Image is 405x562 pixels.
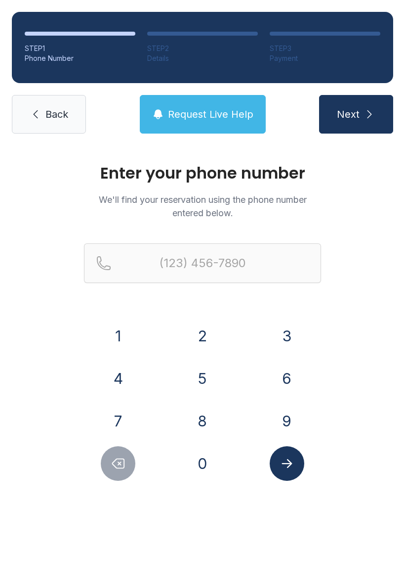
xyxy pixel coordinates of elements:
[185,446,220,481] button: 0
[101,319,135,353] button: 1
[147,44,258,53] div: STEP 2
[84,243,321,283] input: Reservation phone number
[185,404,220,438] button: 8
[270,361,304,396] button: 6
[84,165,321,181] h1: Enter your phone number
[337,107,360,121] span: Next
[101,361,135,396] button: 4
[168,107,253,121] span: Request Live Help
[270,404,304,438] button: 9
[185,319,220,353] button: 2
[25,53,135,63] div: Phone Number
[101,446,135,481] button: Delete number
[101,404,135,438] button: 7
[45,107,68,121] span: Back
[270,53,380,63] div: Payment
[147,53,258,63] div: Details
[185,361,220,396] button: 5
[270,446,304,481] button: Submit lookup form
[25,44,135,53] div: STEP 1
[84,193,321,220] p: We'll find your reservation using the phone number entered below.
[270,319,304,353] button: 3
[270,44,380,53] div: STEP 3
